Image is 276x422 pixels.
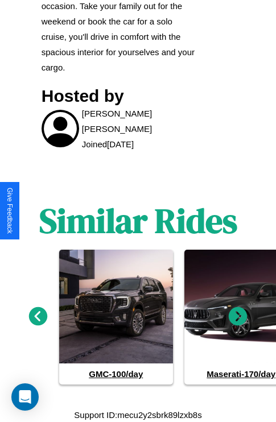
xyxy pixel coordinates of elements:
p: [PERSON_NAME] [PERSON_NAME] [82,106,200,136]
p: Joined [DATE] [82,136,134,152]
div: Open Intercom Messenger [11,383,39,411]
h1: Similar Rides [39,197,237,244]
a: GMC-100/day [59,250,173,384]
h3: Hosted by [42,86,200,106]
div: Give Feedback [6,188,14,234]
h4: GMC - 100 /day [59,363,173,384]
